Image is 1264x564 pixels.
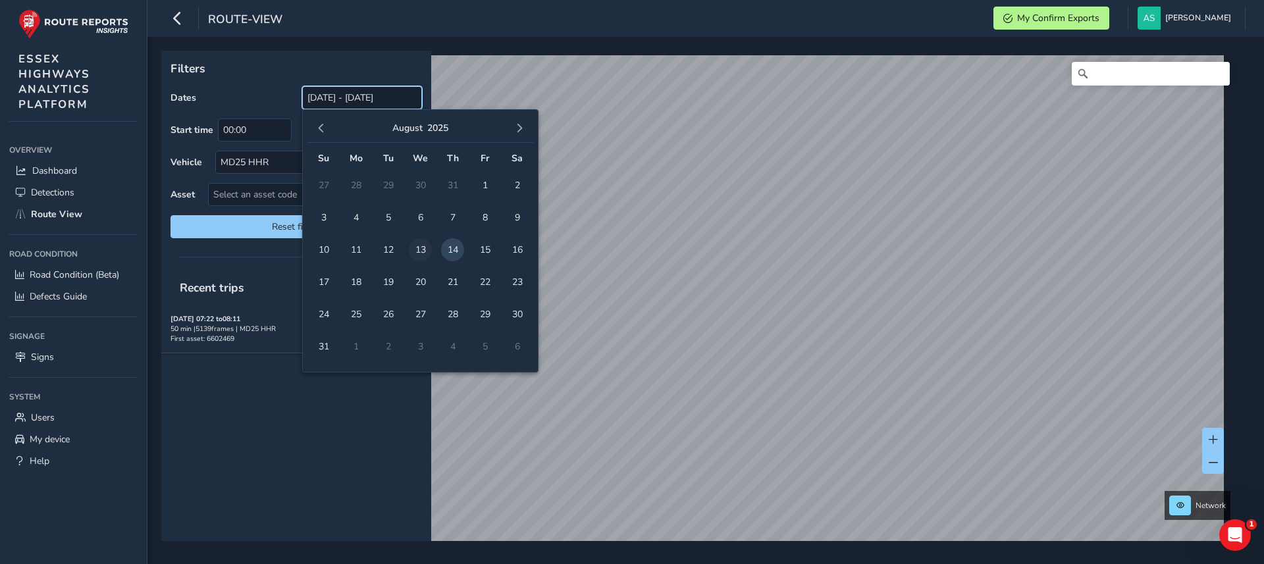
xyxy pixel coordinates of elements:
[31,208,82,220] span: Route View
[312,303,335,326] span: 24
[30,455,49,467] span: Help
[171,215,422,238] button: Reset filters
[506,238,529,261] span: 16
[30,290,87,303] span: Defects Guide
[344,238,367,261] span: 11
[312,335,335,358] span: 31
[312,206,335,229] span: 3
[409,270,432,294] span: 20
[171,314,240,324] strong: [DATE] 07:22 to 08:11
[427,122,448,134] button: 2025
[506,303,529,326] span: 30
[473,270,496,294] span: 22
[441,270,464,294] span: 21
[30,269,119,281] span: Road Condition (Beta)
[31,411,55,424] span: Users
[30,433,70,446] span: My device
[441,238,464,261] span: 14
[9,203,138,225] a: Route View
[473,238,496,261] span: 15
[409,238,432,261] span: 13
[18,51,90,112] span: ESSEX HIGHWAYS ANALYTICS PLATFORM
[1138,7,1161,30] img: diamond-layout
[473,303,496,326] span: 29
[481,152,489,165] span: Fr
[1219,519,1251,551] iframe: Intercom live chat
[1017,12,1099,24] span: My Confirm Exports
[9,264,138,286] a: Road Condition (Beta)
[383,152,394,165] span: Tu
[1072,62,1230,86] input: Search
[318,152,329,165] span: Su
[1196,500,1226,511] span: Network
[441,303,464,326] span: 28
[171,270,253,305] span: Recent trips
[18,9,128,39] img: rr logo
[9,326,138,346] div: Signage
[506,206,529,229] span: 9
[9,182,138,203] a: Detections
[180,220,412,233] span: Reset filters
[344,206,367,229] span: 4
[441,206,464,229] span: 7
[31,351,54,363] span: Signs
[392,122,423,134] button: August
[171,124,213,136] label: Start time
[166,55,1224,556] canvas: Map
[209,184,400,205] span: Select an asset code
[9,407,138,428] a: Users
[171,324,422,334] div: 50 min | 5139 frames | MD25 HHR
[506,270,529,294] span: 23
[171,188,195,201] label: Asset
[216,151,400,173] div: MD25 HHR
[208,11,282,30] span: route-view
[409,303,432,326] span: 27
[312,270,335,294] span: 17
[413,152,428,165] span: We
[171,60,422,77] p: Filters
[506,174,529,197] span: 2
[9,428,138,450] a: My device
[1246,519,1257,530] span: 1
[9,286,138,307] a: Defects Guide
[171,91,196,104] label: Dates
[344,270,367,294] span: 18
[171,156,202,168] label: Vehicle
[9,244,138,264] div: Road Condition
[377,270,400,294] span: 19
[32,165,77,177] span: Dashboard
[171,334,234,344] span: First asset: 6602469
[9,160,138,182] a: Dashboard
[9,346,138,368] a: Signs
[993,7,1109,30] button: My Confirm Exports
[350,152,363,165] span: Mo
[377,238,400,261] span: 12
[377,206,400,229] span: 5
[9,450,138,472] a: Help
[473,206,496,229] span: 8
[409,206,432,229] span: 6
[447,152,459,165] span: Th
[9,140,138,160] div: Overview
[312,238,335,261] span: 10
[377,303,400,326] span: 26
[1138,7,1236,30] button: [PERSON_NAME]
[512,152,523,165] span: Sa
[1165,7,1231,30] span: [PERSON_NAME]
[31,186,74,199] span: Detections
[9,387,138,407] div: System
[473,174,496,197] span: 1
[344,303,367,326] span: 25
